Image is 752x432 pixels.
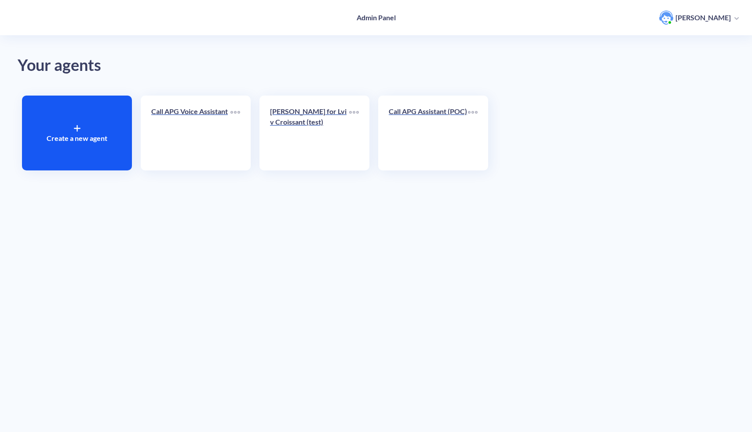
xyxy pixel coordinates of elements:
[357,13,396,22] h4: Admin Panel
[18,53,734,78] div: Your agents
[151,106,230,160] a: Call APG Voice Assistant
[151,106,230,117] p: Call APG Voice Assistant
[675,13,731,22] p: [PERSON_NAME]
[270,106,349,127] p: [PERSON_NAME] for Lviv Croissant (test)
[47,133,107,144] p: Create a new agent
[389,106,468,117] p: Call APG Assistant (POC)
[389,106,468,160] a: Call APG Assistant (POC)
[655,10,743,26] button: user photo[PERSON_NAME]
[270,106,349,160] a: [PERSON_NAME] for Lviv Croissant (test)
[659,11,673,25] img: user photo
